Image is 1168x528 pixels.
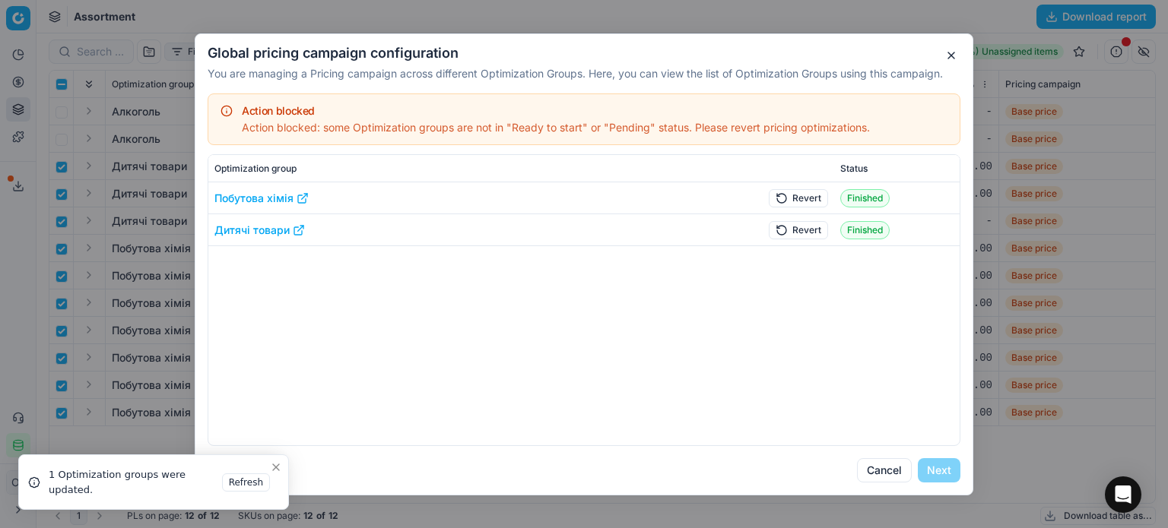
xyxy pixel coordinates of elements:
button: Next [918,458,960,482]
span: Finished [840,188,890,207]
p: You are managing a Pricing campaign across different Optimization Groups. Here, you can view the ... [208,66,960,81]
button: Revert [769,188,828,207]
span: Status [840,162,868,174]
div: Action blocked [242,103,947,119]
a: Побутова хімія [214,190,309,205]
button: Revert [769,220,828,239]
a: Дитячі товари [214,222,305,237]
span: Optimization group [214,162,297,174]
h2: Global pricing campaign configuration [208,46,960,60]
span: Finished [840,220,890,239]
div: Action blocked: some Optimization groups are not in "Ready to start" or "Pending" status. Please ... [242,120,947,135]
button: Cancel [857,458,912,482]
